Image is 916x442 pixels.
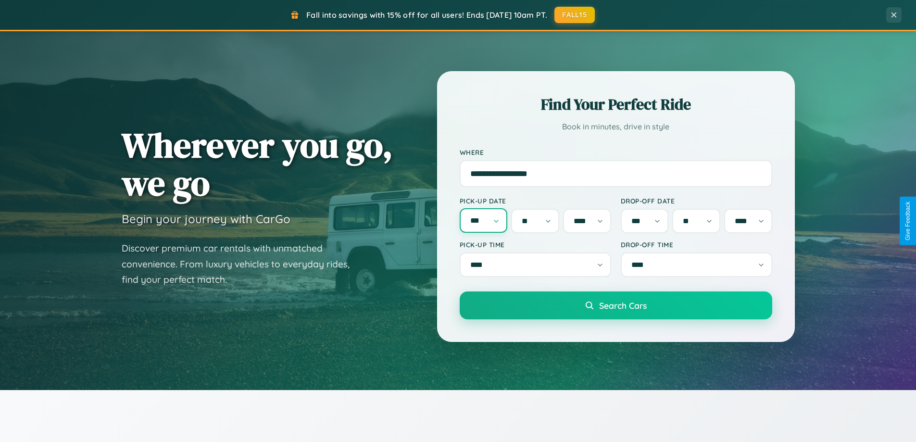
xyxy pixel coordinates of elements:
[554,7,595,23] button: FALL15
[460,120,772,134] p: Book in minutes, drive in style
[621,197,772,205] label: Drop-off Date
[460,94,772,115] h2: Find Your Perfect Ride
[460,197,611,205] label: Pick-up Date
[122,212,290,226] h3: Begin your journey with CarGo
[122,240,362,288] p: Discover premium car rentals with unmatched convenience. From luxury vehicles to everyday rides, ...
[306,10,547,20] span: Fall into savings with 15% off for all users! Ends [DATE] 10am PT.
[460,240,611,249] label: Pick-up Time
[599,300,647,311] span: Search Cars
[122,126,393,202] h1: Wherever you go, we go
[460,291,772,319] button: Search Cars
[904,202,911,240] div: Give Feedback
[460,148,772,156] label: Where
[621,240,772,249] label: Drop-off Time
